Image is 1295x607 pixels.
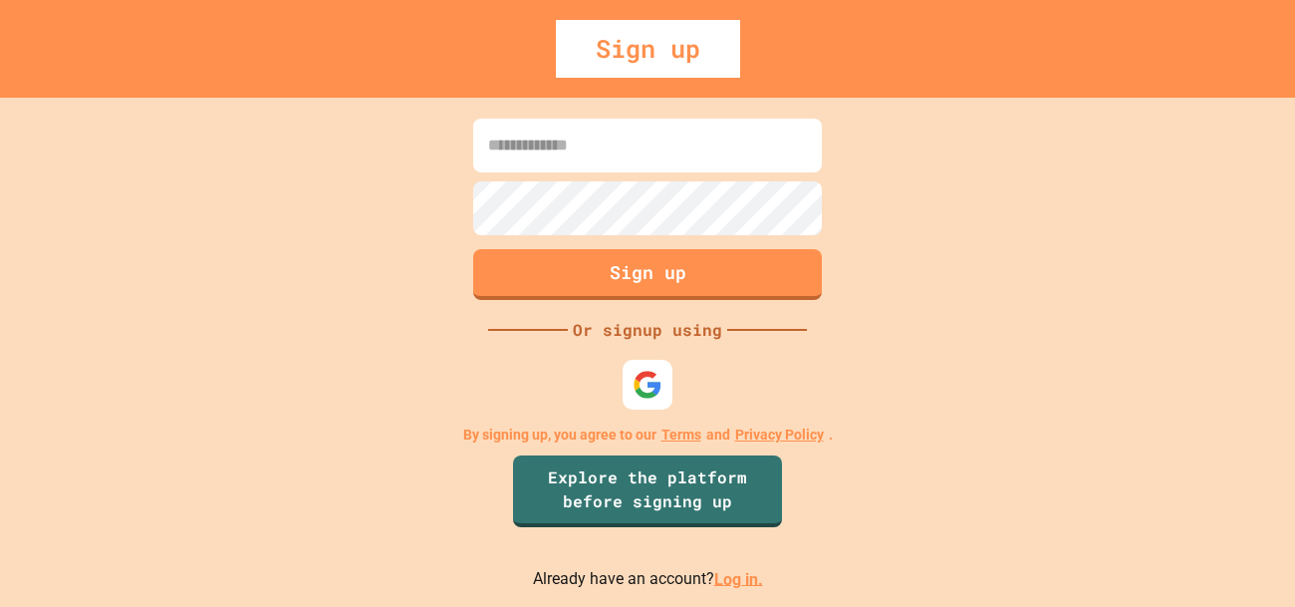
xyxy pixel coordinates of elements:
button: Sign up [473,249,822,300]
div: Sign up [556,20,740,78]
div: Or signup using [568,318,727,342]
a: Privacy Policy [735,425,824,446]
p: By signing up, you agree to our and . [463,425,833,446]
img: google-icon.svg [633,370,662,400]
p: Already have an account? [533,567,763,592]
a: Log in. [714,569,763,588]
a: Explore the platform before signing up [513,455,782,527]
a: Terms [661,425,701,446]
